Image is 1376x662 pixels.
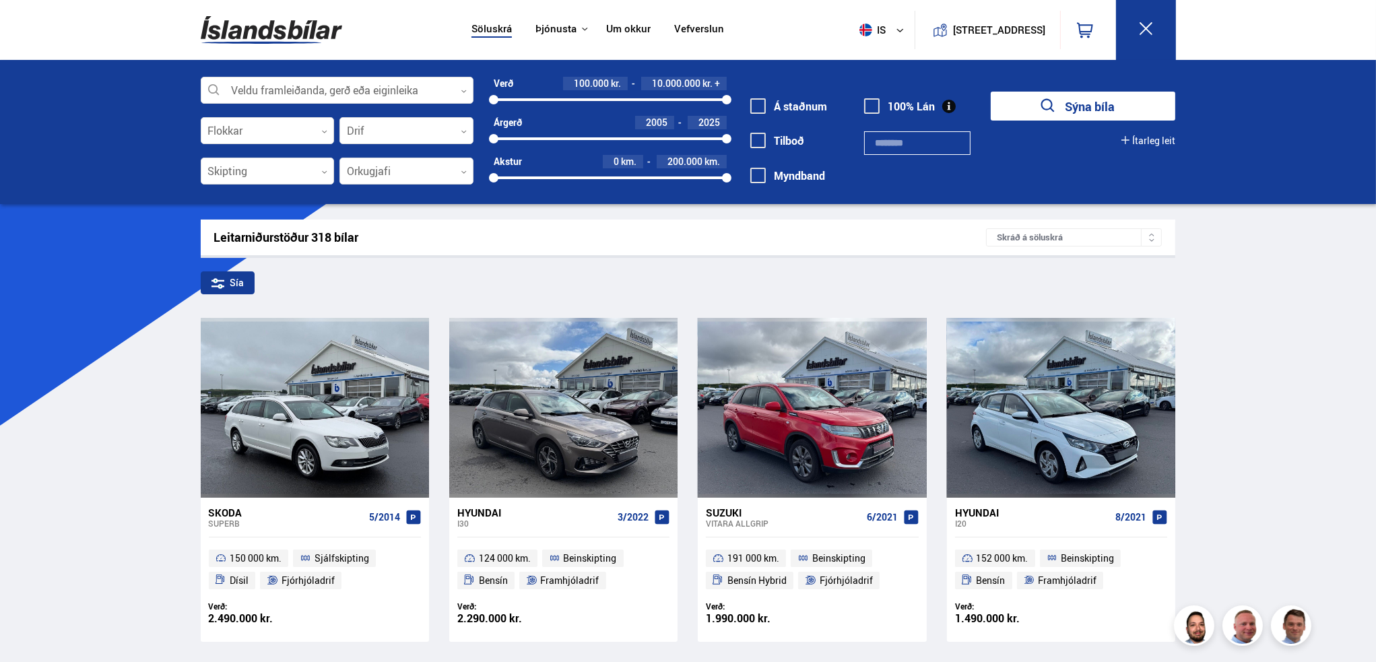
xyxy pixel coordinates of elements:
[977,550,1028,566] span: 152 000 km.
[479,572,508,589] span: Bensín
[574,77,609,90] span: 100.000
[750,135,804,147] label: Tilboð
[494,78,513,89] div: Verð
[750,170,825,182] label: Myndband
[457,613,564,624] div: 2.290.000 kr.
[369,512,400,523] span: 5/2014
[698,116,720,129] span: 2025
[209,613,315,624] div: 2.490.000 kr.
[859,24,872,36] img: svg+xml;base64,PHN2ZyB4bWxucz0iaHR0cDovL3d3dy53My5vcmcvMjAwMC9zdmciIHdpZHRoPSI1MTIiIGhlaWdodD0iNT...
[947,498,1175,642] a: Hyundai i20 8/2021 152 000 km. Beinskipting Bensín Framhjóladrif Verð: 1.490.000 kr.
[955,519,1110,528] div: i20
[457,601,564,611] div: Verð:
[922,11,1053,49] a: [STREET_ADDRESS]
[1038,572,1096,589] span: Framhjóladrif
[702,78,713,89] span: kr.
[1176,607,1216,648] img: nhp88E3Fdnt1Opn2.png
[867,512,898,523] span: 6/2021
[705,156,720,167] span: km.
[706,601,812,611] div: Verð:
[214,230,987,244] div: Leitarniðurstöður 318 bílar
[698,498,926,642] a: Suzuki Vitara ALLGRIP 6/2021 191 000 km. Beinskipting Bensín Hybrid Fjórhjóladrif Verð: 1.990.000...
[606,23,651,37] a: Um okkur
[621,156,636,167] span: km.
[201,498,429,642] a: Skoda Superb 5/2014 150 000 km. Sjálfskipting Dísil Fjórhjóladrif Verð: 2.490.000 kr.
[1273,607,1313,648] img: FbJEzSuNWCJXmdc-.webp
[479,550,531,566] span: 124 000 km.
[854,24,888,36] span: is
[618,512,649,523] span: 3/2022
[11,5,51,46] button: Opna LiveChat spjallviðmót
[958,24,1041,36] button: [STREET_ADDRESS]
[209,519,364,528] div: Superb
[820,572,873,589] span: Fjórhjóladrif
[727,550,779,566] span: 191 000 km.
[494,117,522,128] div: Árgerð
[652,77,700,90] span: 10.000.000
[614,155,619,168] span: 0
[209,506,364,519] div: Skoda
[667,155,702,168] span: 200.000
[955,506,1110,519] div: Hyundai
[282,572,335,589] span: Fjórhjóladrif
[706,613,812,624] div: 1.990.000 kr.
[541,572,599,589] span: Framhjóladrif
[955,613,1061,624] div: 1.490.000 kr.
[1061,550,1114,566] span: Beinskipting
[812,550,865,566] span: Beinskipting
[646,116,667,129] span: 2005
[449,498,678,642] a: Hyundai i30 3/2022 124 000 km. Beinskipting Bensín Framhjóladrif Verð: 2.290.000 kr.
[457,519,612,528] div: i30
[471,23,512,37] a: Söluskrá
[201,271,255,294] div: Sía
[201,8,342,52] img: G0Ugv5HjCgRt.svg
[535,23,577,36] button: Þjónusta
[230,572,249,589] span: Dísil
[955,601,1061,611] div: Verð:
[977,572,1006,589] span: Bensín
[1121,135,1175,146] button: Ítarleg leit
[1224,607,1265,648] img: siFngHWaQ9KaOqBr.png
[209,601,315,611] div: Verð:
[715,78,720,89] span: +
[727,572,787,589] span: Bensín Hybrid
[230,550,282,566] span: 150 000 km.
[854,10,915,50] button: is
[315,550,369,566] span: Sjálfskipting
[1115,512,1146,523] span: 8/2021
[564,550,617,566] span: Beinskipting
[864,100,935,112] label: 100% Lán
[986,228,1162,246] div: Skráð á söluskrá
[750,100,827,112] label: Á staðnum
[706,506,861,519] div: Suzuki
[611,78,621,89] span: kr.
[457,506,612,519] div: Hyundai
[991,92,1175,121] button: Sýna bíla
[674,23,724,37] a: Vefverslun
[706,519,861,528] div: Vitara ALLGRIP
[494,156,522,167] div: Akstur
